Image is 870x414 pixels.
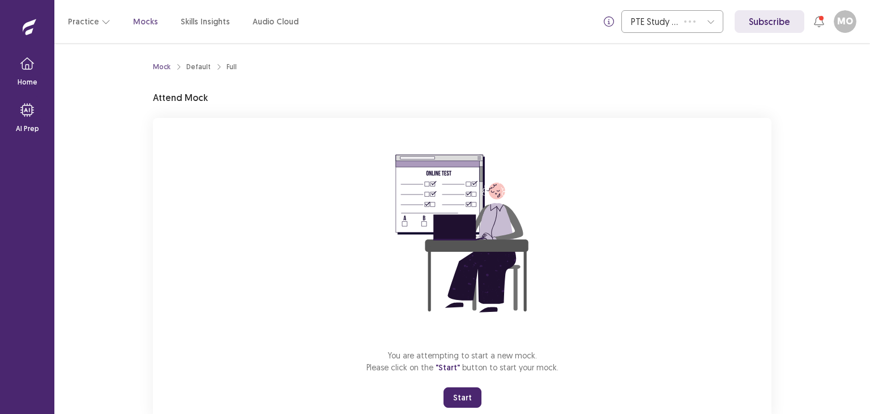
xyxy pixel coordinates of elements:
[834,10,856,33] button: MO
[68,11,110,32] button: Practice
[599,11,619,32] button: info
[735,10,804,33] a: Subscribe
[443,387,481,408] button: Start
[133,16,158,28] a: Mocks
[253,16,298,28] a: Audio Cloud
[186,62,211,72] div: Default
[153,91,208,104] p: Attend Mock
[436,362,460,373] span: "Start"
[227,62,237,72] div: Full
[360,132,564,336] img: attend-mock
[366,349,558,374] p: You are attempting to start a new mock. Please click on the button to start your mock.
[153,62,237,72] nav: breadcrumb
[18,77,37,87] p: Home
[631,11,679,32] div: PTE Study Centre
[153,62,170,72] a: Mock
[16,124,39,134] p: AI Prep
[181,16,230,28] a: Skills Insights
